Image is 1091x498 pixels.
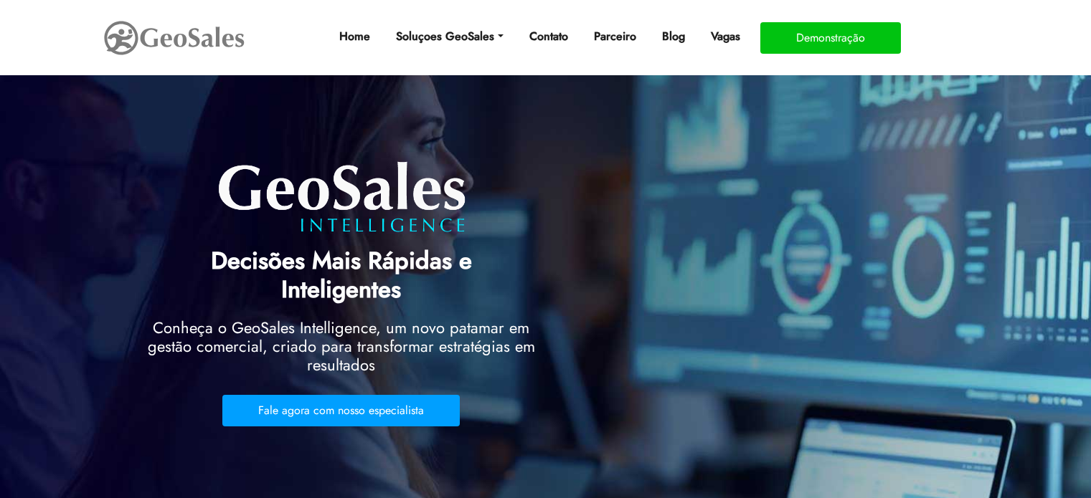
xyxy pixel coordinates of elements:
h1: Decisões Mais Rápidas e Inteligentes [148,236,535,311]
img: GeoSales [103,18,246,58]
button: Fale agora com nosso especialista [222,395,460,426]
h2: Conheça o GeoSales Intelligence, um novo patamar em gestão comercial, criado para transformar est... [148,318,535,382]
a: Soluçoes GeoSales [390,22,509,51]
a: Home [334,22,376,51]
a: Vagas [705,22,746,51]
a: Contato [524,22,574,51]
button: Demonstração [760,22,901,54]
a: Blog [656,22,691,51]
img: lg_intelligence.png [216,156,467,236]
a: Parceiro [588,22,642,51]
